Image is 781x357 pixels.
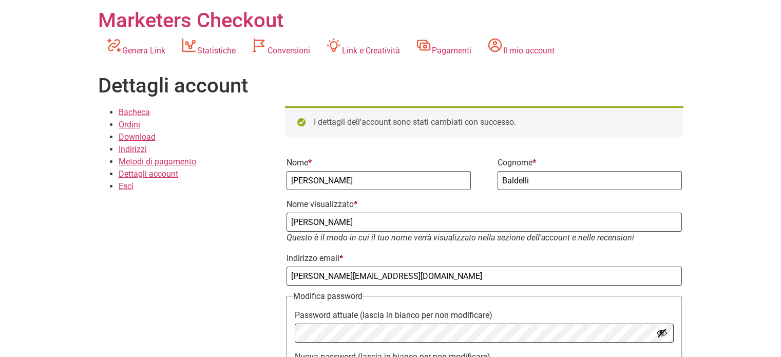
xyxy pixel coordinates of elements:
[119,157,196,166] a: Metodi di pagamento
[487,37,503,53] img: account.svg
[119,169,178,179] a: Dettagli account
[287,155,470,171] label: Nome
[479,33,562,61] a: Il mio account
[656,327,668,339] button: Mostra password
[98,73,683,98] h1: Dettagli account
[293,290,363,303] legend: Modifica password
[98,8,283,32] a: Marketers Checkout
[287,196,681,213] label: Nome visualizzato
[119,144,147,154] a: Indirizzi
[181,37,197,53] img: stats.svg
[243,33,318,61] a: Conversioni
[285,106,683,137] div: I dettagli dell'account sono stati cambiati con successo.
[98,106,274,193] nav: Pagine dell'account
[173,33,243,61] a: Statistiche
[295,307,673,324] label: Password attuale (lascia in bianco per non modificare)
[415,37,432,53] img: payments.svg
[498,155,681,171] label: Cognome
[119,107,150,117] a: Bacheca
[119,120,140,129] a: Ordini
[326,37,342,53] img: creativity.svg
[251,37,268,53] img: conversion-2.svg
[287,250,681,267] label: Indirizzo email
[287,233,634,242] em: Questo è il modo in cui il tuo nome verrà visualizzato nella sezione dell'account e nelle recensioni
[119,181,134,191] a: Esci
[106,37,122,53] img: generate-link.svg
[8,317,39,348] iframe: Customerly Messenger Launcher
[98,33,173,61] a: Genera Link
[408,33,479,61] a: Pagamenti
[98,33,562,61] nav: Menu principale
[318,33,408,61] a: Link e Creatività
[119,132,156,142] a: Download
